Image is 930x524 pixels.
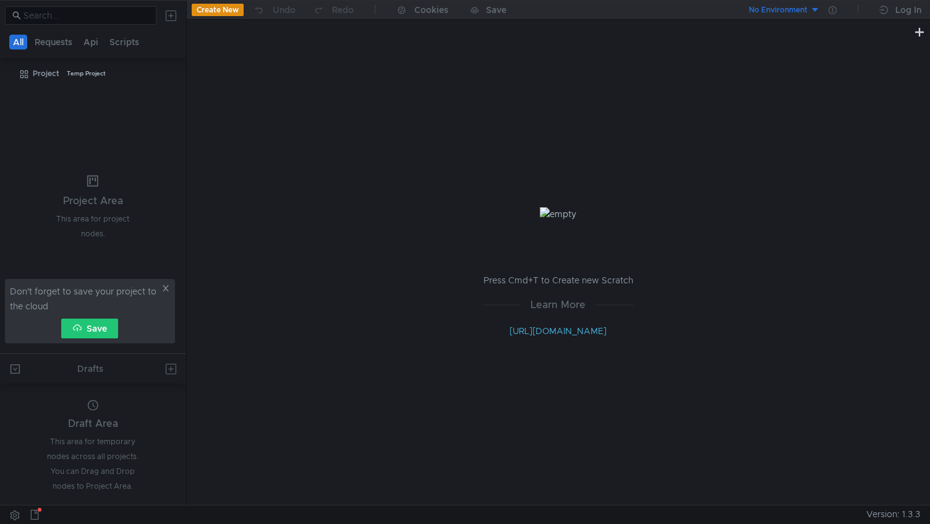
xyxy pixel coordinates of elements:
div: Drafts [77,361,103,376]
img: empty [540,207,576,221]
button: Requests [31,35,76,49]
button: All [9,35,27,49]
div: Redo [332,2,354,17]
span: Version: 1.3.3 [866,505,920,523]
p: Press Cmd+T to Create new Scratch [484,273,633,288]
button: Undo [244,1,304,19]
span: Learn More [521,297,595,312]
button: Save [61,319,118,338]
span: Don't forget to save your project to the cloud [10,284,159,314]
button: Api [80,35,102,49]
div: Temp Project [67,64,106,83]
div: Cookies [414,2,448,17]
div: No Environment [749,4,808,16]
button: Redo [304,1,362,19]
button: Scripts [106,35,143,49]
a: [URL][DOMAIN_NAME] [510,325,607,337]
div: Save [486,6,506,14]
div: Project [33,64,59,83]
button: Create New [192,4,244,16]
input: Search... [23,9,149,22]
div: Undo [273,2,296,17]
div: Log In [895,2,921,17]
